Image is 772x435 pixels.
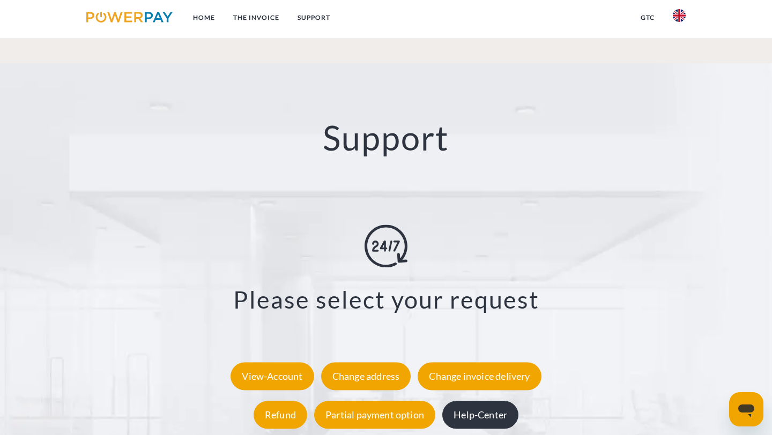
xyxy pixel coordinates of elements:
a: View-Account [228,371,316,382]
a: Change address [318,371,414,382]
div: Refund [254,401,307,429]
div: Partial payment option [314,401,435,429]
a: GTC [632,8,664,27]
img: online-shopping.svg [365,225,407,268]
a: Home [184,8,224,27]
a: Change invoice delivery [415,371,544,382]
h2: Support [39,117,733,159]
div: Help-Center [442,401,518,429]
a: Support [288,8,339,27]
div: Change address [321,363,411,391]
a: Refund [251,409,310,421]
a: Help-Center [440,409,521,421]
a: THE INVOICE [224,8,288,27]
a: Partial payment option [311,409,438,421]
img: en [673,9,686,22]
iframe: Button to launch messaging window [729,392,763,426]
div: View-Account [231,363,314,391]
h3: Please select your request [52,285,720,315]
img: logo-powerpay.svg [86,12,173,22]
div: Change invoice delivery [418,363,541,391]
